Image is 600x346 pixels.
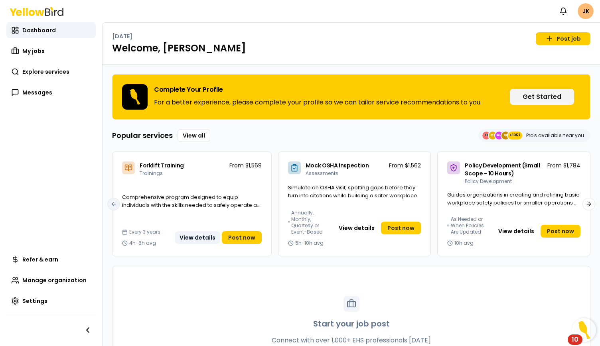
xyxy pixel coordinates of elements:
p: For a better experience, please complete your profile so we can tailor service recommendations to... [154,98,482,107]
span: SE [501,132,509,140]
span: Refer & earn [22,256,58,263]
span: Forklift Training [140,161,184,169]
a: Explore services [6,64,96,80]
p: From $1,569 [229,161,262,169]
h3: Start your job post [313,318,390,329]
a: Dashboard [6,22,96,38]
span: Dashboard [22,26,56,34]
a: Post job [536,32,590,45]
span: Explore services [22,68,69,76]
span: Post now [228,234,255,242]
p: [DATE] [112,32,132,40]
button: Open Resource Center, 10 new notifications [572,318,596,342]
h3: Popular services [112,130,173,141]
span: EE [482,132,490,140]
h1: Welcome, [PERSON_NAME] [112,42,590,55]
span: Assessments [306,170,338,177]
a: View all [178,129,210,142]
span: Policy Development (Small Scope - 10 Hours) [465,161,540,177]
span: Post now [547,227,574,235]
button: Get Started [510,89,574,105]
a: Refer & earn [6,252,96,267]
span: Simulate an OSHA visit, spotting gaps before they turn into citations while building a safer work... [288,184,418,199]
a: My jobs [6,43,96,59]
a: Manage organization [6,272,96,288]
a: Post now [222,231,262,244]
p: From $1,784 [547,161,580,169]
a: Post now [541,225,580,238]
span: MJ [495,132,503,140]
p: Connect with over 1,000+ EHS professionals [DATE] [272,336,431,345]
span: Messages [22,88,52,96]
span: Manage organization [22,276,87,284]
span: CE [489,132,497,140]
span: Annually, Monthly, Quarterly or Event-Based [291,210,328,235]
span: Settings [22,297,47,305]
p: From $1,562 [389,161,421,169]
button: View details [175,231,220,244]
span: Trainings [140,170,163,177]
span: 10h avg [454,240,474,246]
span: My jobs [22,47,45,55]
span: Every 3 years [129,229,160,235]
button: View details [493,225,539,238]
button: View details [334,222,379,234]
p: Pro's available near you [526,132,584,139]
span: JK [578,3,594,19]
a: Messages [6,85,96,100]
span: Guides organizations in creating and refining basic workplace safety policies for smaller operati... [447,191,580,214]
div: Complete Your ProfileFor a better experience, please complete your profile so we can tailor servi... [112,74,590,120]
span: 5h-10h avg [295,240,324,246]
a: Settings [6,293,96,309]
span: Comprehensive program designed to equip individuals with the skills needed to safely operate a fo... [122,193,261,216]
span: Mock OSHA Inspection [306,161,369,169]
span: Post now [387,224,414,232]
span: 4h-6h avg [129,240,156,246]
span: Policy Development [465,178,512,185]
span: As Needed or When Policies Are Updated [451,216,487,235]
h3: Complete Your Profile [154,86,482,93]
span: +1357 [509,132,521,140]
a: Post now [381,222,421,234]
